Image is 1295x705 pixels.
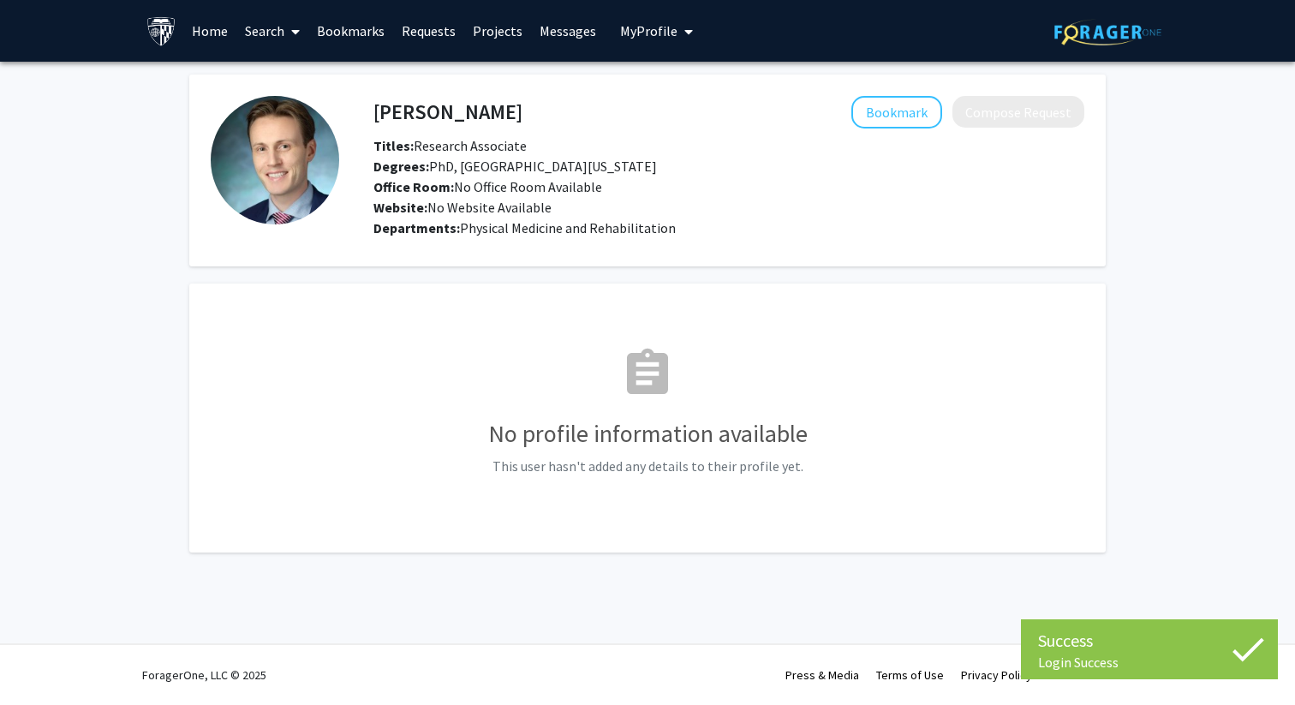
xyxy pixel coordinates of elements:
span: My Profile [620,22,677,39]
a: Terms of Use [876,667,944,683]
div: Login Success [1038,654,1261,671]
a: Bookmarks [308,1,393,61]
button: Compose Request to Jan Stenum [952,96,1084,128]
span: Physical Medicine and Rehabilitation [460,219,676,236]
b: Degrees: [373,158,429,175]
iframe: Chat [13,628,73,692]
div: Success [1038,628,1261,654]
a: Requests [393,1,464,61]
span: PhD, [GEOGRAPHIC_DATA][US_STATE] [373,158,657,175]
span: No Office Room Available [373,178,602,195]
fg-card: No Profile Information [189,284,1106,553]
b: Departments: [373,219,460,236]
button: Add Jan Stenum to Bookmarks [851,96,942,128]
img: ForagerOne Logo [1054,19,1161,45]
span: Research Associate [373,137,527,154]
a: Privacy Policy [961,667,1032,683]
h3: No profile information available [211,420,1084,449]
img: Profile Picture [211,96,339,224]
h4: [PERSON_NAME] [373,96,522,128]
div: ForagerOne, LLC © 2025 [142,645,266,705]
img: Johns Hopkins University Logo [146,16,176,46]
p: This user hasn't added any details to their profile yet. [211,456,1084,476]
span: No Website Available [373,199,552,216]
a: Messages [531,1,605,61]
a: Projects [464,1,531,61]
a: Home [183,1,236,61]
mat-icon: assignment [620,346,675,401]
b: Office Room: [373,178,454,195]
a: Press & Media [785,667,859,683]
a: Search [236,1,308,61]
b: Website: [373,199,427,216]
b: Titles: [373,137,414,154]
